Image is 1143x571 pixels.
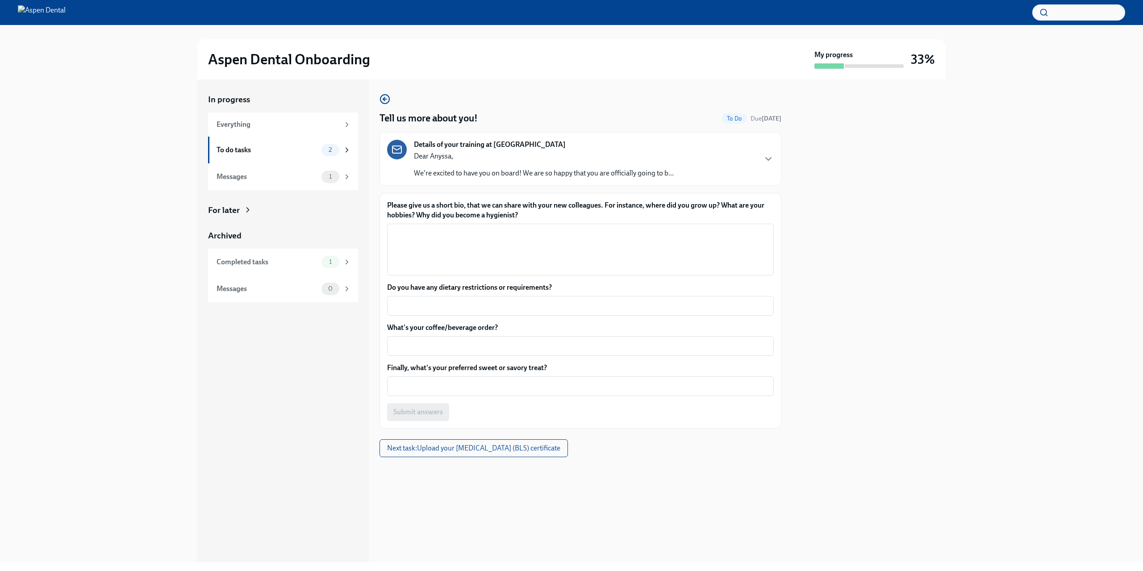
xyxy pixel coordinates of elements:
h2: Aspen Dental Onboarding [208,50,370,68]
a: Archived [208,230,358,242]
h4: Tell us more about you! [380,112,478,125]
div: Messages [217,172,318,182]
span: Next task : Upload your [MEDICAL_DATA] (BLS) certificate [387,444,560,453]
a: To do tasks2 [208,137,358,163]
div: Everything [217,120,339,129]
div: Completed tasks [217,257,318,267]
label: Finally, what's your preferred sweet or savory treat? [387,363,774,373]
span: Due [751,115,781,122]
img: Aspen Dental [18,5,66,20]
button: Next task:Upload your [MEDICAL_DATA] (BLS) certificate [380,439,568,457]
span: To Do [722,115,747,122]
span: 2 [323,146,337,153]
label: Please give us a short bio, that we can share with your new colleagues. For instance, where did y... [387,200,774,220]
a: Everything [208,113,358,137]
span: 1 [324,258,337,265]
p: Dear Anyssa, [414,151,674,161]
a: Messages0 [208,275,358,302]
label: What's your coffee/beverage order? [387,323,774,333]
span: October 4th, 2025 09:00 [751,114,781,123]
strong: Details of your training at [GEOGRAPHIC_DATA] [414,140,566,150]
a: Completed tasks1 [208,249,358,275]
a: Messages1 [208,163,358,190]
label: Do you have any dietary restrictions or requirements? [387,283,774,292]
span: 1 [324,173,337,180]
div: Messages [217,284,318,294]
p: We're excited to have you on board! We are so happy that you are officially going to b... [414,168,674,178]
h3: 33% [911,51,935,67]
div: To do tasks [217,145,318,155]
div: For later [208,204,240,216]
span: 0 [323,285,338,292]
a: For later [208,204,358,216]
strong: My progress [814,50,853,60]
a: In progress [208,94,358,105]
strong: [DATE] [762,115,781,122]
